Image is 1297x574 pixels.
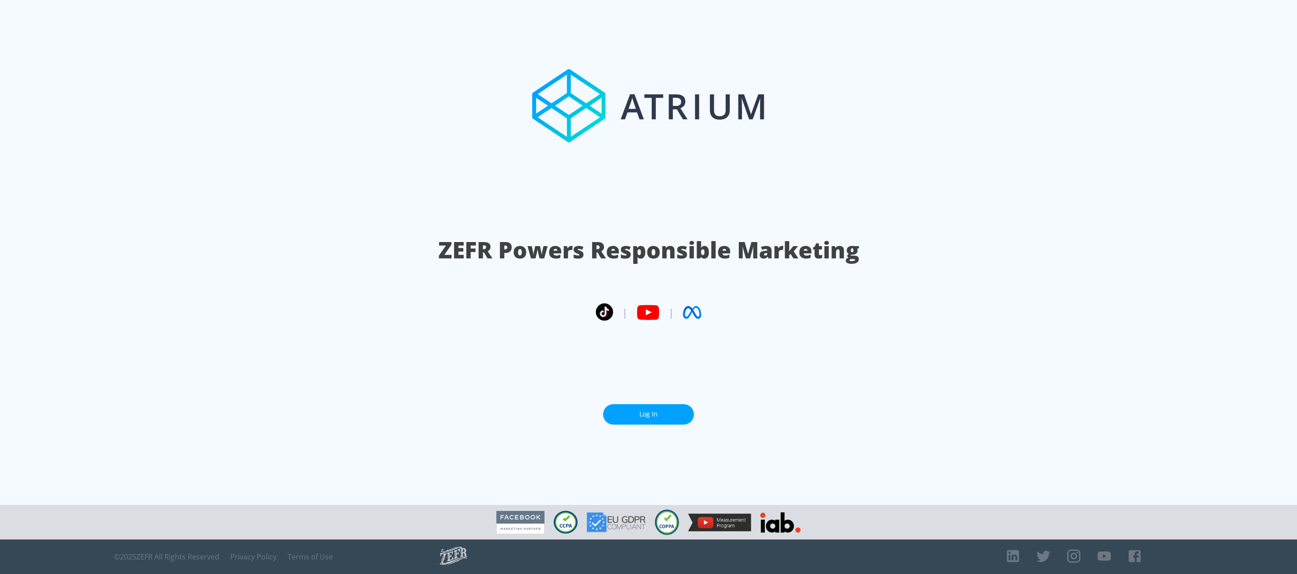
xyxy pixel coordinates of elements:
img: GDPR Compliant [587,512,646,532]
img: COPPA Compliant [655,510,679,535]
span: | [622,306,628,319]
img: CCPA Compliant [554,511,578,534]
img: IAB [760,512,801,533]
span: | [668,306,674,319]
a: Privacy Policy [230,552,277,561]
h1: ZEFR Powers Responsible Marketing [438,234,859,266]
a: Log In [603,404,694,425]
a: Terms of Use [287,552,333,561]
img: Facebook Marketing Partner [496,511,545,534]
span: © 2025 ZEFR All Rights Reserved [114,552,219,561]
img: YouTube Measurement Program [688,514,751,531]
